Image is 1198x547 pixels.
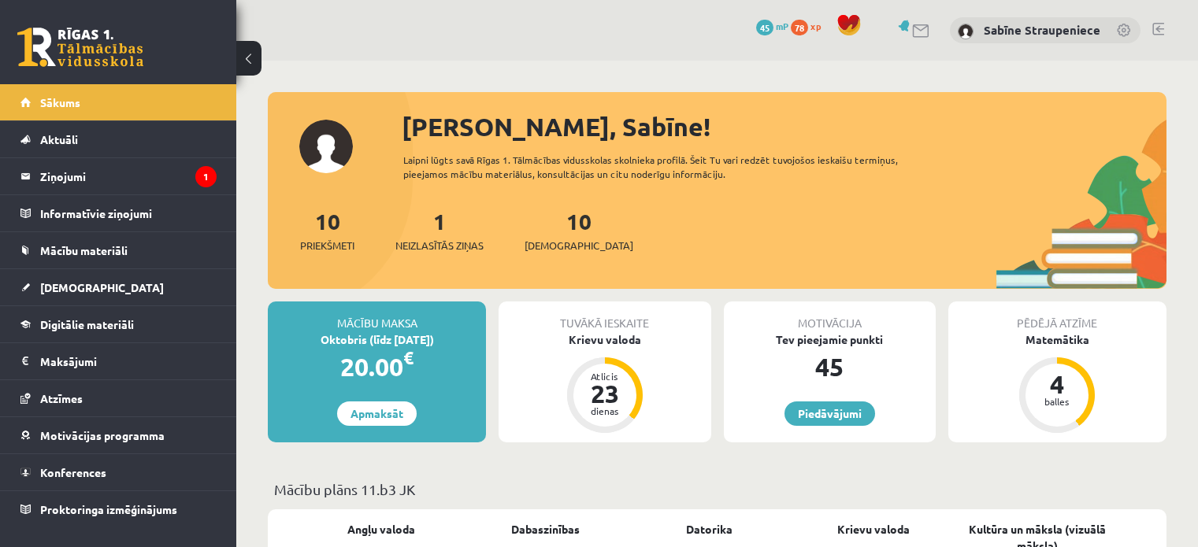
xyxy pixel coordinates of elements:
span: Neizlasītās ziņas [395,238,484,253]
div: Atlicis [581,371,629,381]
span: mP [776,20,788,32]
div: Pēdējā atzīme [948,301,1166,331]
a: Datorika [686,521,733,538]
div: [PERSON_NAME], Sabīne! [402,108,1166,146]
a: Informatīvie ziņojumi [20,195,217,231]
div: balles [1033,397,1081,406]
div: Tev pieejamie punkti [724,331,936,348]
span: xp [810,20,821,32]
div: 20.00 [268,348,486,386]
span: Mācību materiāli [40,243,128,257]
span: [DEMOGRAPHIC_DATA] [525,238,633,253]
a: Maksājumi [20,343,217,379]
a: Rīgas 1. Tālmācības vidusskola [17,28,143,67]
a: Krievu valoda Atlicis 23 dienas [499,331,710,435]
a: Konferences [20,454,217,490]
div: Motivācija [724,301,936,331]
div: 45 [724,348,936,386]
span: Aktuāli [40,132,78,146]
a: Digitālie materiāli [20,306,217,342]
span: 45 [756,20,773,35]
span: [DEMOGRAPHIC_DATA] [40,280,164,294]
span: Sākums [40,95,80,109]
a: Aktuāli [20,121,217,157]
span: Atzīmes [40,391,83,405]
img: Sabīne Straupeniece [958,24,974,39]
span: € [403,346,414,369]
a: 1Neizlasītās ziņas [395,207,484,253]
legend: Maksājumi [40,343,217,379]
a: Angļu valoda [347,521,415,538]
a: Matemātika 4 balles [948,331,1166,435]
a: Piedāvājumi [784,401,875,426]
a: Proktoringa izmēģinājums [20,491,217,527]
span: Priekšmeti [300,238,354,253]
span: Digitālie materiāli [40,317,134,331]
div: 4 [1033,371,1081,397]
a: Mācību materiāli [20,232,217,268]
span: Konferences [40,465,106,479]
div: 23 [581,381,629,406]
a: 10Priekšmeti [300,207,354,253]
div: Mācību maksa [268,301,486,331]
a: Krievu valoda [837,521,910,538]
i: 1 [195,166,217,187]
a: Motivācijas programma [20,417,217,453]
a: Sākums [20,84,217,120]
div: Laipni lūgts savā Rīgas 1. Tālmācības vidusskolas skolnieka profilā. Šeit Tu vari redzēt tuvojošo... [403,153,943,181]
a: Apmaksāt [337,401,417,426]
span: Motivācijas programma [40,428,165,442]
legend: Ziņojumi [40,158,217,194]
a: Ziņojumi1 [20,158,217,194]
div: Matemātika [948,331,1166,348]
a: Atzīmes [20,380,217,416]
a: Sabīne Straupeniece [984,22,1100,38]
a: Dabaszinības [511,521,580,538]
p: Mācību plāns 11.b3 JK [274,479,1160,500]
div: Tuvākā ieskaite [499,301,710,331]
legend: Informatīvie ziņojumi [40,195,217,231]
div: dienas [581,406,629,416]
a: 10[DEMOGRAPHIC_DATA] [525,207,633,253]
a: [DEMOGRAPHIC_DATA] [20,269,217,305]
a: 45 mP [756,20,788,32]
div: Krievu valoda [499,331,710,348]
span: Proktoringa izmēģinājums [40,502,177,516]
a: 78 xp [791,20,829,32]
span: 78 [791,20,808,35]
div: Oktobris (līdz [DATE]) [268,331,486,348]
